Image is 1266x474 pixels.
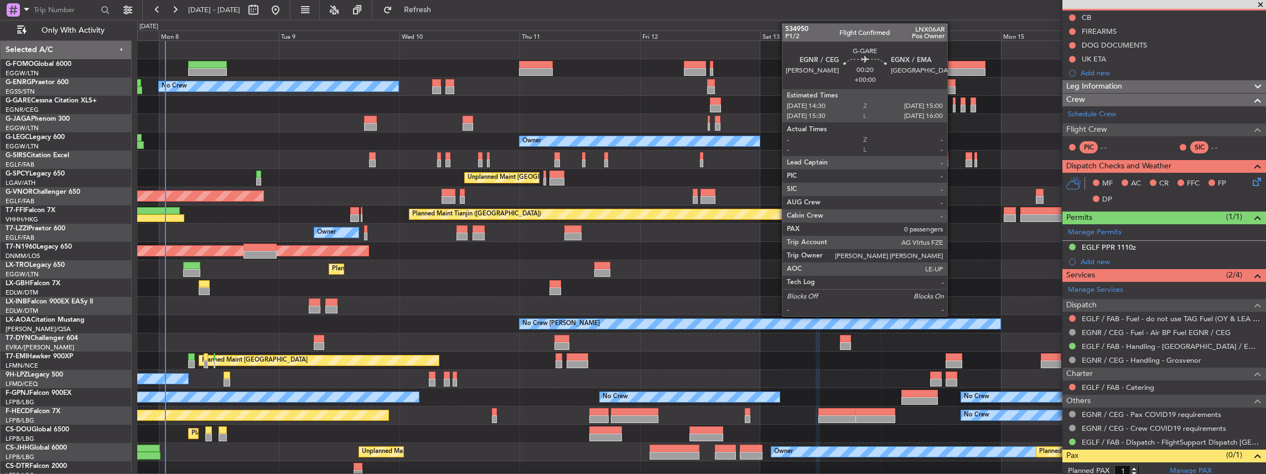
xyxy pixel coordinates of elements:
a: G-LEGCLegacy 600 [6,134,65,141]
span: FP [1218,178,1226,189]
div: Sat 13 [760,30,880,40]
span: T7-DYN [6,335,30,342]
div: Mon 15 [1001,30,1121,40]
span: (2/4) [1226,269,1242,281]
a: LX-AOACitation Mustang [6,317,85,323]
div: Owner [774,444,793,460]
a: F-GPNJFalcon 900EX [6,390,71,396]
a: DNMM/LOS [6,252,40,260]
div: Tue 9 [279,30,399,40]
a: G-ENRGPraetor 600 [6,79,69,86]
a: EGGW/LTN [6,142,39,151]
span: CS-JHH [6,445,29,451]
div: Add new [1081,257,1260,266]
span: Crew [1066,94,1085,106]
div: CB [1082,13,1091,22]
a: T7-LZZIPraetor 600 [6,225,65,232]
a: EGLF / FAB - Catering [1082,383,1154,392]
a: LX-GBHFalcon 7X [6,280,60,287]
div: No Crew [603,389,628,405]
a: EGLF / FAB - Handling - [GEOGRAPHIC_DATA] / EGLF / FAB [1082,342,1260,351]
div: [DATE] [139,22,158,32]
a: LFPB/LBG [6,416,34,425]
a: EGGW/LTN [6,124,39,132]
div: - - [1211,142,1236,152]
span: Permits [1066,212,1092,224]
a: CS-JHHGlobal 6000 [6,445,67,451]
a: T7-N1960Legacy 650 [6,244,72,250]
div: Unplanned Maint [GEOGRAPHIC_DATA] ([GEOGRAPHIC_DATA] Intl) [362,444,554,460]
span: T7-EMI [6,353,27,360]
span: (1/1) [1226,211,1242,223]
a: EGLF / FAB - Dispatch - FlightSupport Dispatch [GEOGRAPHIC_DATA] [1082,437,1260,447]
div: Wed 10 [399,30,520,40]
a: EGNR/CEG [6,106,39,114]
span: T7-LZZI [6,225,28,232]
a: LX-INBFalcon 900EX EASy II [6,298,93,305]
span: LX-INB [6,298,27,305]
div: PIC [1080,141,1098,153]
span: T7-N1960 [6,244,37,250]
div: Planned Maint Tianjin ([GEOGRAPHIC_DATA]) [412,206,541,223]
span: CS-DTR [6,463,29,470]
div: UK ETA [1082,54,1106,64]
div: Planned Maint [GEOGRAPHIC_DATA] [202,352,308,369]
a: Manage Services [1068,285,1123,296]
a: 9H-LPZLegacy 500 [6,372,63,378]
a: G-FOMOGlobal 6000 [6,61,71,68]
div: - - [1101,142,1125,152]
span: G-LEGC [6,134,29,141]
a: EDLW/DTM [6,288,38,297]
div: Sun 14 [881,30,1001,40]
a: CS-DOUGlobal 6500 [6,426,69,433]
a: EGNR / CEG - Fuel - Air BP Fuel EGNR / CEG [1082,328,1231,337]
span: Refresh [395,6,441,14]
span: Services [1066,269,1095,282]
div: Thu 11 [520,30,640,40]
a: LFMN/NCE [6,362,38,370]
div: Fri 12 [640,30,760,40]
a: F-HECDFalcon 7X [6,408,60,415]
a: T7-DYNChallenger 604 [6,335,78,342]
button: Refresh [378,1,444,19]
a: LFMD/CEQ [6,380,38,388]
a: [PERSON_NAME]/QSA [6,325,71,333]
span: Dispatch Checks and Weather [1066,160,1171,173]
span: G-FOMO [6,61,34,68]
a: Manage Permits [1068,227,1122,238]
span: Pax [1066,450,1078,462]
span: F-GPNJ [6,390,29,396]
span: G-GARE [6,97,31,104]
span: Leg Information [1066,80,1122,93]
a: EGNR / CEG - Pax COVID19 requirements [1082,410,1221,419]
div: Add new [1081,68,1260,78]
a: LGAV/ATH [6,179,35,187]
input: Trip Number [34,2,97,18]
a: T7-EMIHawker 900XP [6,353,73,360]
a: EGSS/STN [6,87,35,96]
span: FFC [1187,178,1200,189]
a: EGNR / CEG - Crew COVID19 requirements [1082,424,1226,433]
a: EGLF/FAB [6,161,34,169]
div: No Crew [162,78,187,95]
span: Charter [1066,368,1093,380]
a: EGLF/FAB [6,234,34,242]
span: Others [1066,395,1091,408]
span: 9H-LPZ [6,372,28,378]
span: LX-AOA [6,317,31,323]
a: G-JAGAPhenom 300 [6,116,70,122]
span: MF [1102,178,1113,189]
a: T7-FFIFalcon 7X [6,207,55,214]
div: No Crew [964,389,989,405]
span: T7-FFI [6,207,25,214]
span: F-HECD [6,408,30,415]
div: Unplanned Maint [GEOGRAPHIC_DATA] ([PERSON_NAME] Intl) [468,169,647,186]
a: LFPB/LBG [6,453,34,461]
a: EDLW/DTM [6,307,38,315]
a: G-VNORChallenger 650 [6,189,80,195]
a: EGGW/LTN [6,69,39,78]
span: Dispatch [1066,299,1097,312]
div: Planned Maint [GEOGRAPHIC_DATA] ([GEOGRAPHIC_DATA]) [191,425,366,442]
a: CS-DTRFalcon 2000 [6,463,67,470]
a: G-SPCYLegacy 650 [6,171,65,177]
